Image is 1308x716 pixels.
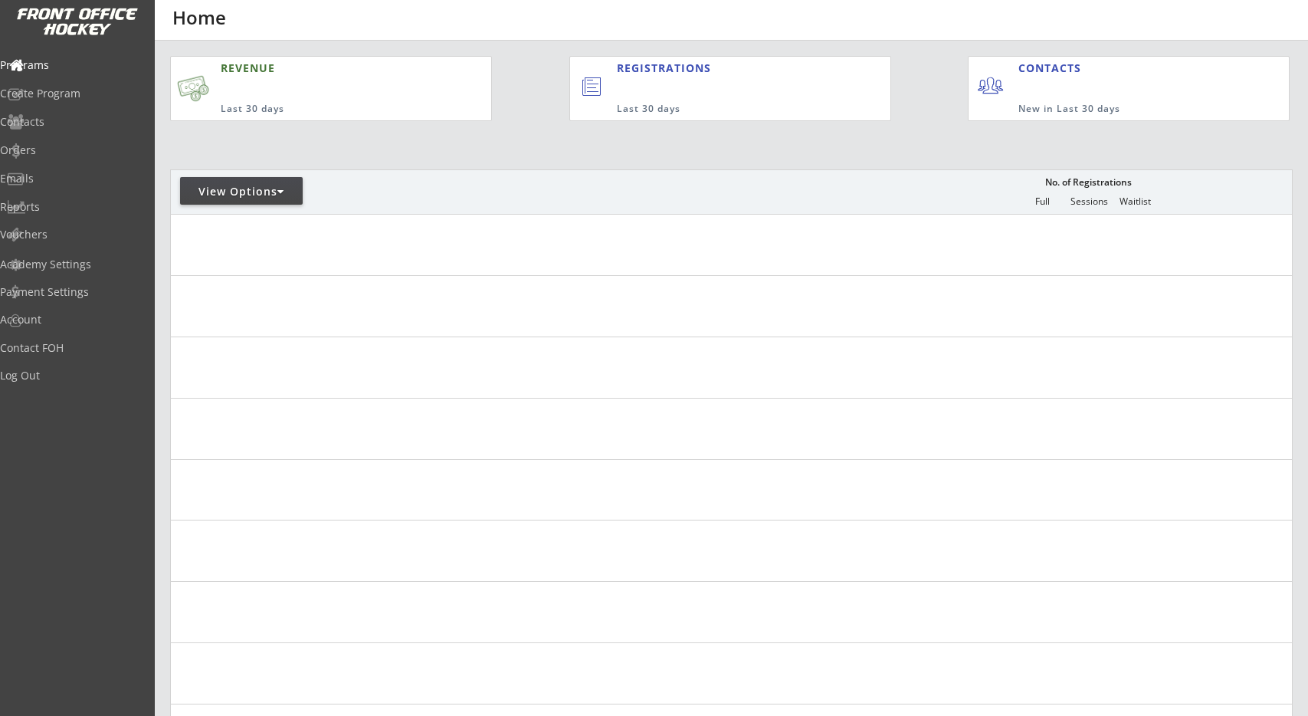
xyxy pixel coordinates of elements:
div: REVENUE [221,61,418,76]
div: View Options [180,184,303,199]
div: No. of Registrations [1041,177,1136,188]
div: CONTACTS [1018,61,1088,76]
div: Sessions [1066,196,1112,207]
div: Waitlist [1112,196,1158,207]
div: Last 30 days [221,103,418,116]
div: Last 30 days [617,103,828,116]
div: Full [1019,196,1065,207]
div: New in Last 30 days [1018,103,1218,116]
div: REGISTRATIONS [617,61,820,76]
